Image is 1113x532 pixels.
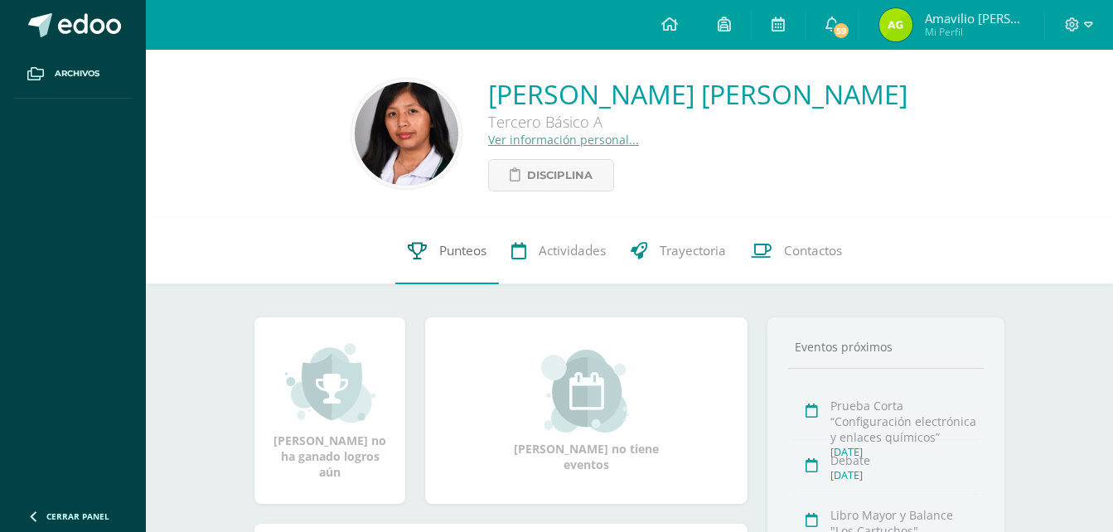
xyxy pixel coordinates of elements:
span: Disciplina [527,160,593,191]
span: Punteos [439,242,486,259]
span: Cerrar panel [46,510,109,522]
span: Trayectoria [660,242,726,259]
a: Disciplina [488,159,614,191]
img: achievement_small.png [285,341,375,424]
a: Trayectoria [618,218,738,284]
span: Amavilio [PERSON_NAME] [925,10,1024,27]
a: Archivos [13,50,133,99]
div: [PERSON_NAME] no ha ganado logros aún [271,341,389,480]
span: Contactos [784,242,842,259]
div: Prueba Corta “Configuración electrónica y enlaces químicos” [830,398,979,445]
span: 59 [832,22,850,40]
div: [PERSON_NAME] no tiene eventos [504,350,670,472]
span: Actividades [539,242,606,259]
a: Actividades [499,218,618,284]
span: Archivos [55,67,99,80]
img: 4eda8c5448607fbe2feead86e9cc7c5e.png [355,82,458,186]
span: Mi Perfil [925,25,1024,39]
div: Eventos próximos [788,339,984,355]
a: Ver información personal... [488,132,639,148]
div: Tercero Básico A [488,112,907,132]
div: Debate [830,452,979,468]
a: Contactos [738,218,854,284]
a: [PERSON_NAME] [PERSON_NAME] [488,76,907,112]
a: Punteos [395,218,499,284]
img: ae19480459d7ba6c514e2c1454fce315.png [879,8,912,41]
img: event_small.png [541,350,632,433]
div: [DATE] [830,468,979,482]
